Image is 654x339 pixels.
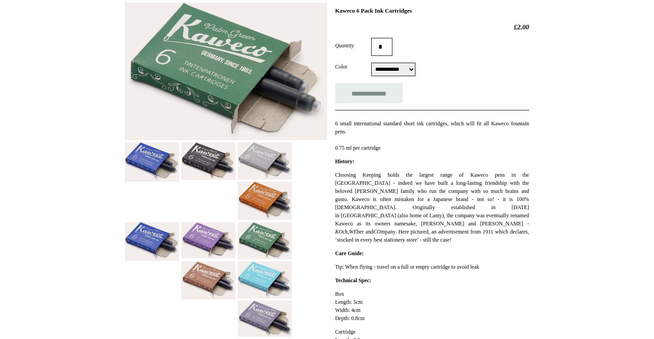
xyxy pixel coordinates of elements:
img: Kaweco 6 Pack Ink Cartridges [125,222,179,261]
h2: £2.00 [335,23,529,31]
label: Color [335,63,371,71]
p: 6 small international standard short ink cartridges, which will fit all Kaweco fountain pens. 0.7... [335,119,529,152]
p: Tip: When flying - travel on a full or empty cartridge to avoid leak [335,263,529,271]
strong: Technical Spec: [335,277,371,284]
h1: Kaweco 6 Pack Ink Cartridges [335,7,529,14]
p: Box Length: 5cm Width: 4cm Depth: 0.8cm [335,290,529,322]
img: Kaweco 6 Pack Ink Cartridges [238,182,292,220]
img: Kaweco 6 Pack Ink Cartridges [125,142,179,182]
img: Kaweco 6 Pack Ink Cartridges [125,3,327,140]
em: WE [349,229,357,235]
strong: Care Guide: [335,250,364,257]
em: CO [373,229,381,235]
img: Kaweco 6 Pack Ink Cartridges [238,142,292,179]
img: Kaweco 6 Pack Ink Cartridges [181,261,235,299]
em: KO [335,229,343,235]
strong: History: [335,158,355,165]
img: Kaweco 6 Pack Ink Cartridges [238,261,292,299]
img: Kaweco 6 Pack Ink Cartridges [181,142,235,180]
img: Kaweco 6 Pack Ink Cartridges [238,222,292,259]
img: Kaweco 6 Pack Ink Cartridges [181,222,235,259]
img: Kaweco 6 Pack Ink Cartridges [238,301,292,337]
p: Choosing Keeping holds the largest range of Kaweco pens in the [GEOGRAPHIC_DATA] - indeed we have... [335,171,529,244]
label: Quantity [335,41,371,50]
